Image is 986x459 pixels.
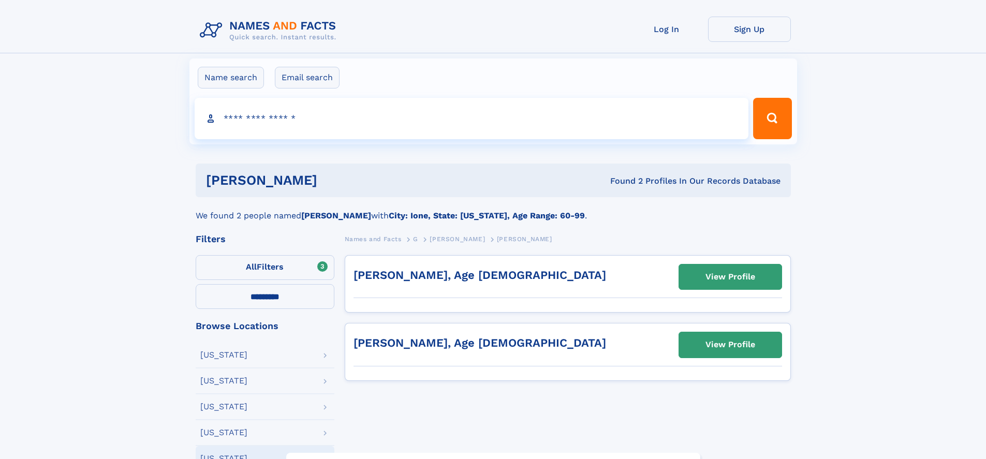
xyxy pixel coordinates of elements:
[200,377,247,385] div: [US_STATE]
[200,351,247,359] div: [US_STATE]
[413,232,418,245] a: G
[705,265,755,289] div: View Profile
[430,235,485,243] span: [PERSON_NAME]
[195,98,749,139] input: search input
[497,235,552,243] span: [PERSON_NAME]
[196,17,345,45] img: Logo Names and Facts
[206,174,464,187] h1: [PERSON_NAME]
[464,175,781,187] div: Found 2 Profiles In Our Records Database
[301,211,371,220] b: [PERSON_NAME]
[196,255,334,280] label: Filters
[389,211,585,220] b: City: Ione, State: [US_STATE], Age Range: 60-99
[625,17,708,42] a: Log In
[354,336,606,349] a: [PERSON_NAME], Age [DEMOGRAPHIC_DATA]
[708,17,791,42] a: Sign Up
[198,67,264,88] label: Name search
[679,264,782,289] a: View Profile
[196,234,334,244] div: Filters
[200,428,247,437] div: [US_STATE]
[679,332,782,357] a: View Profile
[705,333,755,357] div: View Profile
[196,197,791,222] div: We found 2 people named with .
[354,269,606,282] a: [PERSON_NAME], Age [DEMOGRAPHIC_DATA]
[275,67,340,88] label: Email search
[753,98,791,139] button: Search Button
[430,232,485,245] a: [PERSON_NAME]
[413,235,418,243] span: G
[345,232,402,245] a: Names and Facts
[246,262,257,272] span: All
[196,321,334,331] div: Browse Locations
[200,403,247,411] div: [US_STATE]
